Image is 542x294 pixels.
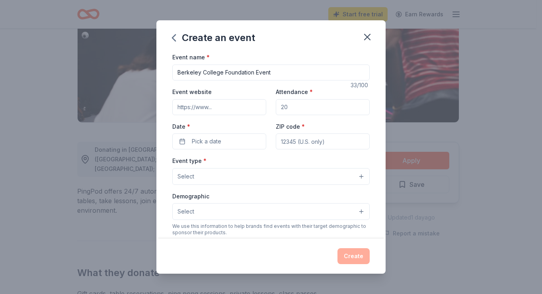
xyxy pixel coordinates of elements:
label: Demographic [172,192,209,200]
input: Spring Fundraiser [172,65,370,80]
input: https://www... [172,99,266,115]
span: Pick a date [192,137,221,146]
span: Select [177,207,194,216]
label: Event type [172,157,207,165]
button: Select [172,168,370,185]
label: Date [172,123,266,131]
label: Event website [172,88,212,96]
label: Event name [172,53,210,61]
div: We use this information to help brands find events with their target demographic to sponsor their... [172,223,370,236]
button: Select [172,203,370,220]
input: 12345 (U.S. only) [276,133,370,149]
label: ZIP code [276,123,305,131]
button: Pick a date [172,133,266,149]
div: 33 /100 [351,80,370,90]
input: 20 [276,99,370,115]
label: Attendance [276,88,313,96]
span: Select [177,172,194,181]
div: Create an event [172,31,255,44]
